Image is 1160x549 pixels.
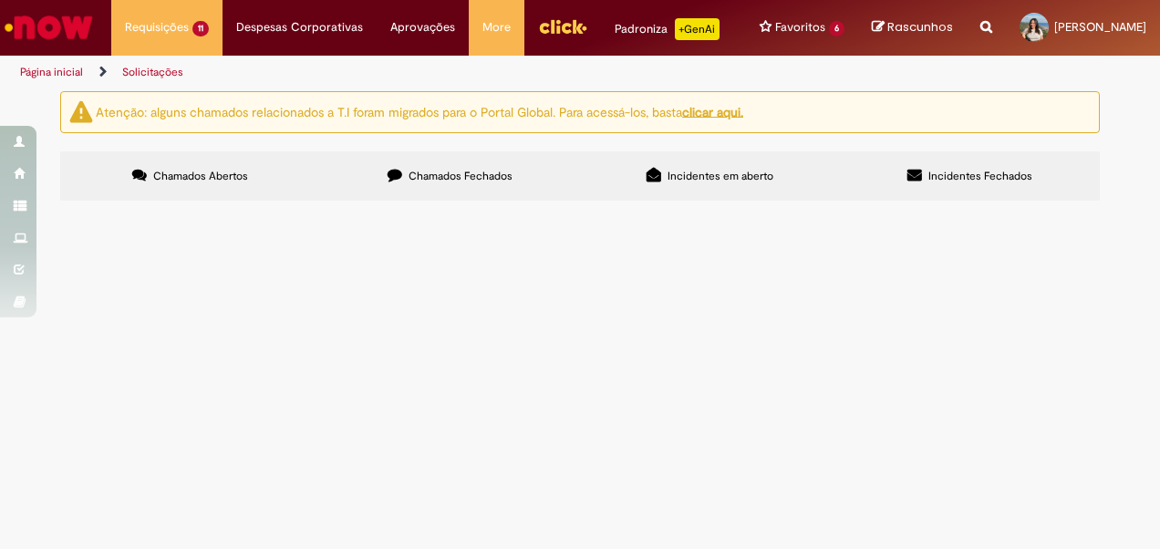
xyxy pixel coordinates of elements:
div: Padroniza [615,18,720,40]
span: Incidentes Fechados [928,169,1032,183]
span: Aprovações [390,18,455,36]
span: [PERSON_NAME] [1054,19,1146,35]
span: Rascunhos [887,18,953,36]
img: click_logo_yellow_360x200.png [538,13,587,40]
span: 11 [192,21,209,36]
span: Favoritos [775,18,825,36]
a: Solicitações [122,65,183,79]
a: clicar aqui. [682,103,743,119]
span: Chamados Fechados [409,169,513,183]
span: Despesas Corporativas [236,18,363,36]
a: Página inicial [20,65,83,79]
span: Incidentes em aberto [668,169,773,183]
ng-bind-html: Atenção: alguns chamados relacionados a T.I foram migrados para o Portal Global. Para acessá-los,... [96,103,743,119]
span: Chamados Abertos [153,169,248,183]
ul: Trilhas de página [14,56,760,89]
span: 6 [829,21,844,36]
img: ServiceNow [2,9,96,46]
p: +GenAi [675,18,720,40]
a: Rascunhos [872,19,953,36]
span: Requisições [125,18,189,36]
span: More [482,18,511,36]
